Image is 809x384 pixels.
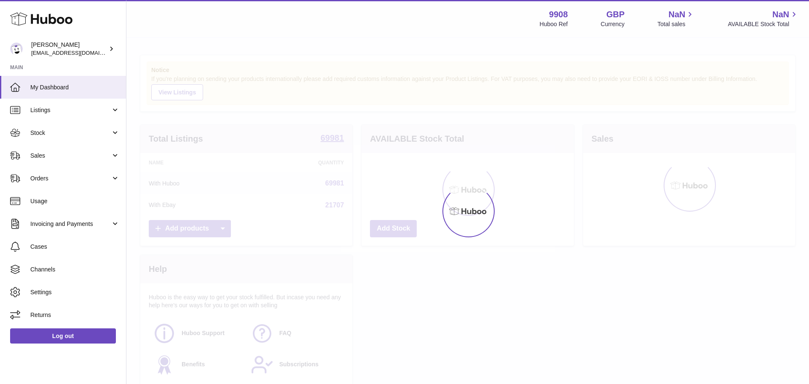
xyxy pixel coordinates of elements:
[657,20,695,28] span: Total sales
[540,20,568,28] div: Huboo Ref
[10,43,23,55] img: internalAdmin-9908@internal.huboo.com
[30,83,120,91] span: My Dashboard
[30,288,120,296] span: Settings
[668,9,685,20] span: NaN
[601,20,625,28] div: Currency
[30,197,120,205] span: Usage
[10,328,116,344] a: Log out
[728,20,799,28] span: AVAILABLE Stock Total
[728,9,799,28] a: NaN AVAILABLE Stock Total
[30,266,120,274] span: Channels
[549,9,568,20] strong: 9908
[31,49,124,56] span: [EMAIL_ADDRESS][DOMAIN_NAME]
[657,9,695,28] a: NaN Total sales
[606,9,624,20] strong: GBP
[30,106,111,114] span: Listings
[30,243,120,251] span: Cases
[30,220,111,228] span: Invoicing and Payments
[30,129,111,137] span: Stock
[31,41,107,57] div: [PERSON_NAME]
[30,152,111,160] span: Sales
[772,9,789,20] span: NaN
[30,175,111,183] span: Orders
[30,311,120,319] span: Returns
